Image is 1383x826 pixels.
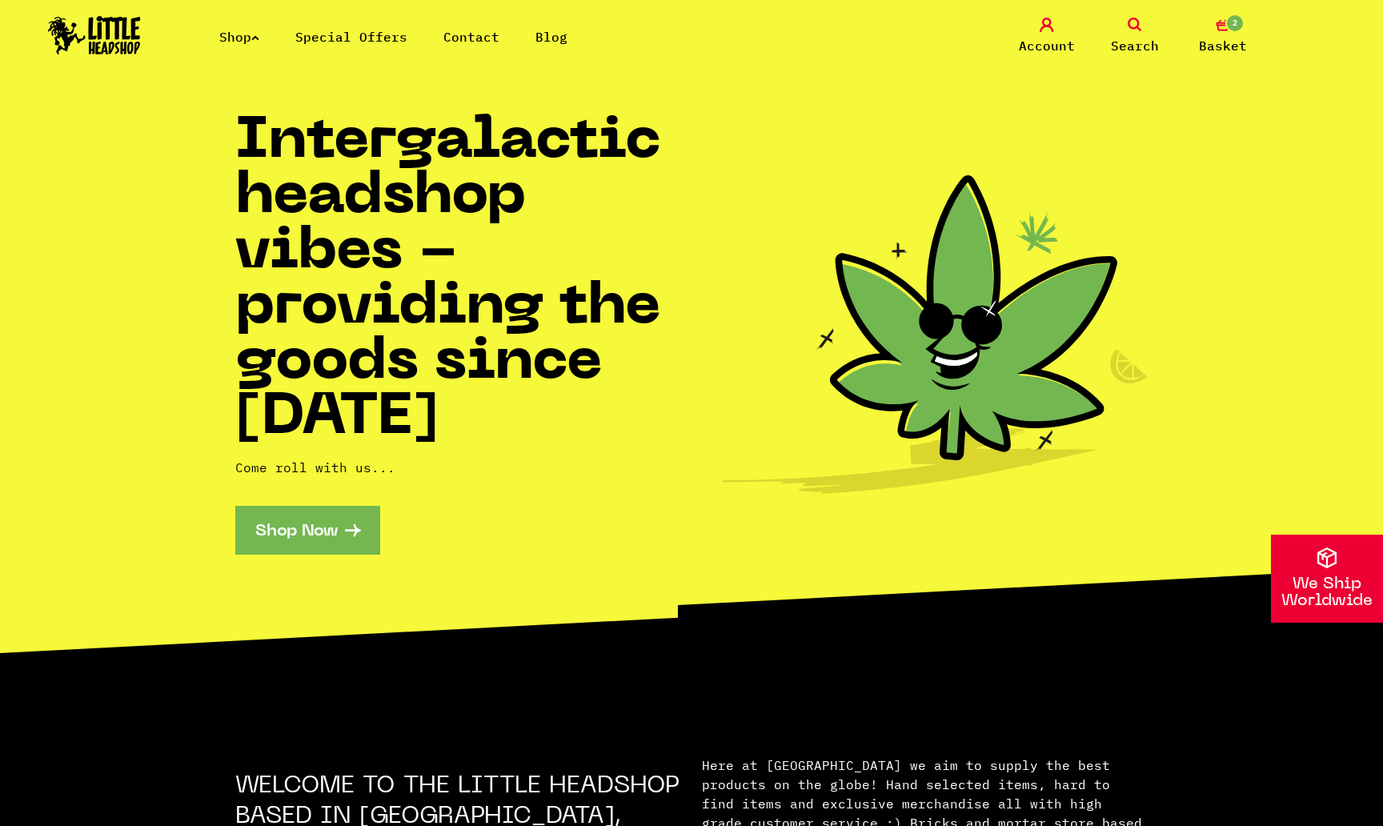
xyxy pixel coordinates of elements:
[235,115,691,447] h1: Intergalactic headshop vibes - providing the goods since [DATE]
[1225,14,1245,33] span: 2
[1183,18,1263,55] a: 2 Basket
[1271,576,1383,610] p: We Ship Worldwide
[1111,36,1159,55] span: Search
[235,506,380,555] a: Shop Now
[1019,36,1075,55] span: Account
[1199,36,1247,55] span: Basket
[1095,18,1175,55] a: Search
[535,29,567,45] a: Blog
[48,16,141,54] img: Little Head Shop Logo
[443,29,499,45] a: Contact
[295,29,407,45] a: Special Offers
[219,29,259,45] a: Shop
[235,458,691,477] p: Come roll with us...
